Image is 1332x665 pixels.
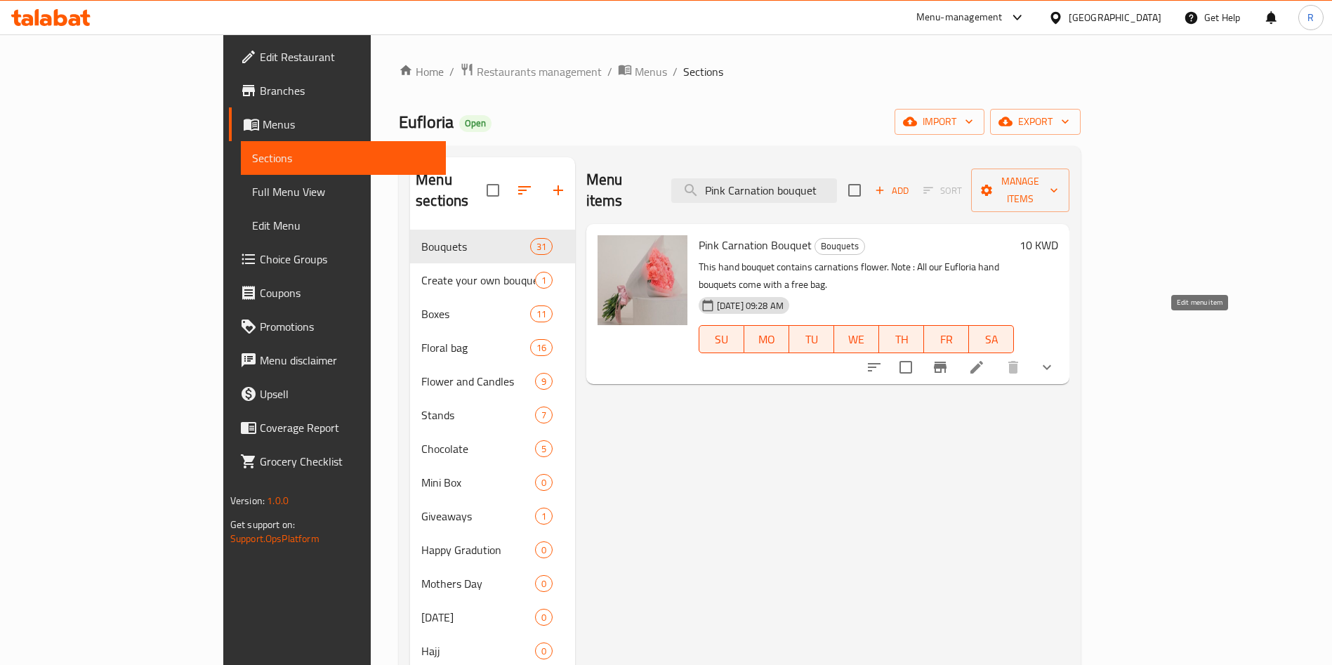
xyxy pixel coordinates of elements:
div: Floral bag16 [410,331,575,364]
div: items [535,373,553,390]
div: Mothers Day0 [410,567,575,600]
span: 9 [536,375,552,388]
div: items [535,541,553,558]
h6: 10 KWD [1020,235,1058,255]
span: 1 [536,274,552,287]
a: Coverage Report [229,411,446,445]
a: Choice Groups [229,242,446,276]
p: This hand bouquet contains carnations flower. Note : All our Eufloria hand bouquets come with a f... [699,258,1014,294]
div: items [535,474,553,491]
div: items [530,339,553,356]
span: [DATE] [421,609,535,626]
span: 31 [531,240,552,254]
button: Manage items [971,169,1069,212]
div: items [535,272,553,289]
span: TH [885,329,918,350]
button: SA [969,325,1014,353]
span: Menus [263,116,435,133]
div: Bouquets [815,238,865,255]
button: Add section [541,173,575,207]
div: Bouquets31 [410,230,575,263]
button: export [990,109,1081,135]
a: Upsell [229,377,446,411]
span: Menus [635,63,667,80]
span: Flower and Candles [421,373,535,390]
span: Stands [421,407,535,423]
span: Full Menu View [252,183,435,200]
a: Menus [618,62,667,81]
span: Open [459,117,492,129]
button: SU [699,325,744,353]
button: sort-choices [857,350,891,384]
nav: breadcrumb [399,62,1081,81]
div: Menu-management [916,9,1003,26]
div: Create your own bouquet1 [410,263,575,297]
span: Coverage Report [260,419,435,436]
span: SA [975,329,1008,350]
span: WE [840,329,873,350]
span: 7 [536,409,552,422]
div: Giveaways1 [410,499,575,533]
div: Flower and Candles9 [410,364,575,398]
span: Create your own bouquet [421,272,535,289]
span: Manage items [982,173,1058,208]
div: Floral bag [421,339,529,356]
span: Sort sections [508,173,541,207]
div: Boxes11 [410,297,575,331]
a: Sections [241,141,446,175]
span: Pink Carnation Bouquet [699,235,812,256]
span: Happy Gradution [421,541,535,558]
span: export [1001,113,1069,131]
span: Mothers Day [421,575,535,592]
span: Boxes [421,305,529,322]
div: Stands7 [410,398,575,432]
div: items [535,508,553,525]
div: Father's Day [421,609,535,626]
div: Chocolate5 [410,432,575,466]
button: MO [744,325,789,353]
span: import [906,113,973,131]
div: items [535,609,553,626]
svg: Show Choices [1038,359,1055,376]
div: items [535,440,553,457]
span: 5 [536,442,552,456]
span: Version: [230,492,265,510]
a: Coupons [229,276,446,310]
button: import [895,109,984,135]
div: Chocolate [421,440,535,457]
a: Edit Restaurant [229,40,446,74]
div: items [530,238,553,255]
a: Menu disclaimer [229,343,446,377]
img: Pink Carnation Bouquet [598,235,687,325]
span: Get support on: [230,515,295,534]
button: WE [834,325,879,353]
span: Sections [683,63,723,80]
span: R [1307,10,1314,25]
span: Select all sections [478,176,508,205]
h2: Menu items [586,169,655,211]
span: 11 [531,308,552,321]
button: Add [869,180,914,202]
div: Happy Gradution0 [410,533,575,567]
span: Choice Groups [260,251,435,268]
a: Menus [229,107,446,141]
span: SU [705,329,739,350]
a: Promotions [229,310,446,343]
div: [GEOGRAPHIC_DATA] [1069,10,1161,25]
button: TH [879,325,924,353]
span: 1.0.0 [267,492,289,510]
span: Grocery Checklist [260,453,435,470]
span: Branches [260,82,435,99]
span: Add item [869,180,914,202]
div: Mini Box [421,474,535,491]
span: MO [750,329,784,350]
span: Select section [840,176,869,205]
span: 0 [536,544,552,557]
div: Hajj [421,643,535,659]
span: Menu disclaimer [260,352,435,369]
span: Select section first [914,180,971,202]
button: delete [996,350,1030,384]
span: Giveaways [421,508,535,525]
